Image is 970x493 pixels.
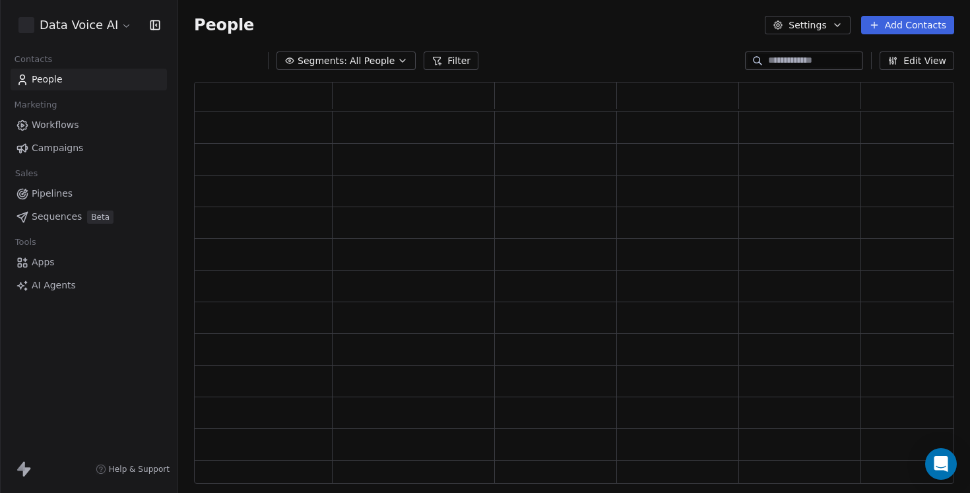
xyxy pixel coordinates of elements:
[11,183,167,205] a: Pipelines
[109,464,170,475] span: Help & Support
[32,255,55,269] span: Apps
[96,464,170,475] a: Help & Support
[9,232,42,252] span: Tools
[32,279,76,292] span: AI Agents
[925,448,957,480] div: Open Intercom Messenger
[861,16,954,34] button: Add Contacts
[32,141,83,155] span: Campaigns
[32,187,73,201] span: Pipelines
[11,251,167,273] a: Apps
[194,15,254,35] span: People
[11,206,167,228] a: SequencesBeta
[40,16,118,34] span: Data Voice AI
[11,137,167,159] a: Campaigns
[32,73,63,86] span: People
[765,16,850,34] button: Settings
[11,114,167,136] a: Workflows
[9,95,63,115] span: Marketing
[11,69,167,90] a: People
[11,275,167,296] a: AI Agents
[9,49,58,69] span: Contacts
[32,210,82,224] span: Sequences
[32,118,79,132] span: Workflows
[298,54,347,68] span: Segments:
[16,14,135,36] button: Data Voice AI
[87,211,113,224] span: Beta
[880,51,954,70] button: Edit View
[350,54,395,68] span: All People
[9,164,44,183] span: Sales
[424,51,478,70] button: Filter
